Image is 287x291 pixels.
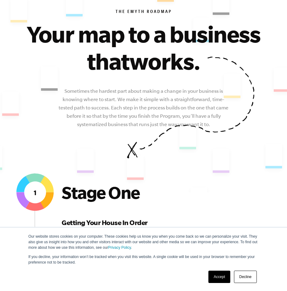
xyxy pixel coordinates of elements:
a: Privacy Policy [108,245,131,250]
h3: Getting Your House In Order [62,218,185,227]
p: Our website stores cookies on your computer. These cookies help us know you when you come back so... [28,234,259,250]
h1: Your map to a business that [8,20,279,75]
a: Accept [208,271,230,283]
h6: The EMyth Roadmap [5,9,282,15]
span: works. [129,48,200,74]
a: Decline [234,271,257,283]
p: Sometimes the hardest part about making a change in your business is knowing where to start. We m... [58,87,230,129]
p: If you decline, your information won’t be tracked when you visit this website. A single cookie wi... [28,254,259,265]
h2: Stage One [62,182,185,202]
